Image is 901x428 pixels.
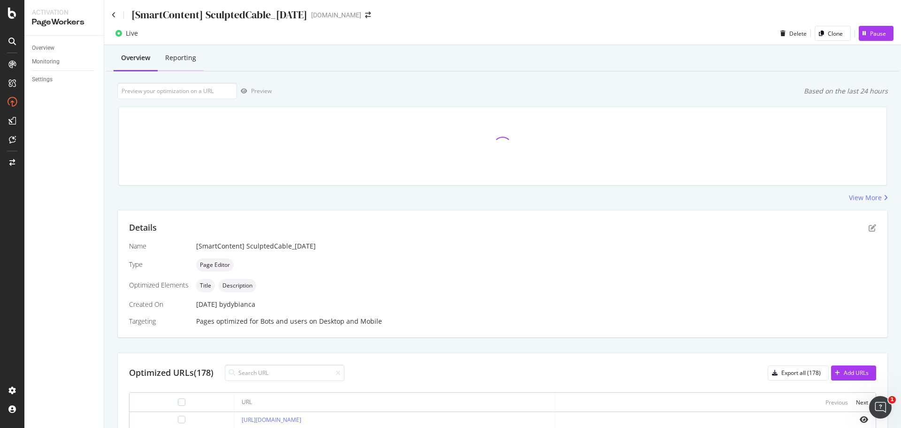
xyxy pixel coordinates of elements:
[849,193,888,202] a: View More
[804,86,888,96] div: Based on the last 24 hours
[828,30,843,38] div: Clone
[251,87,272,95] div: Preview
[869,224,876,232] div: pen-to-square
[242,416,301,424] a: [URL][DOMAIN_NAME]
[815,26,851,41] button: Clone
[222,283,252,288] span: Description
[860,416,868,423] i: eye
[789,30,807,38] div: Delete
[131,8,307,22] div: [SmartContent] SculptedCable_[DATE]
[129,241,189,251] div: Name
[365,12,371,18] div: arrow-right-arrow-left
[825,398,848,406] div: Previous
[225,365,344,381] input: Search URL
[196,317,876,326] div: Pages optimized for on
[260,317,307,326] div: Bots and users
[196,279,215,292] div: neutral label
[768,366,829,381] button: Export all (178)
[32,43,54,53] div: Overview
[311,10,361,20] div: [DOMAIN_NAME]
[32,17,96,28] div: PageWorkers
[32,57,97,67] a: Monitoring
[129,260,189,269] div: Type
[870,30,886,38] div: Pause
[196,258,234,272] div: neutral label
[219,300,255,309] div: by dybianca
[129,300,189,309] div: Created On
[196,241,876,251] div: [SmartContent] SculptedCable_[DATE]
[777,26,807,41] button: Delete
[825,397,848,408] button: Previous
[165,53,196,62] div: Reporting
[129,317,189,326] div: Targeting
[869,396,892,419] iframe: Intercom live chat
[856,397,868,408] button: Next
[112,12,116,18] a: Click to go back
[32,75,53,85] div: Settings
[844,369,869,377] div: Add URLs
[859,26,893,41] button: Pause
[856,398,868,406] div: Next
[117,83,237,99] input: Preview your optimization on a URL
[32,43,97,53] a: Overview
[121,53,150,62] div: Overview
[888,396,896,404] span: 1
[129,222,157,234] div: Details
[242,398,252,406] div: URL
[219,279,256,292] div: neutral label
[126,29,138,38] div: Live
[319,317,382,326] div: Desktop and Mobile
[32,75,97,85] a: Settings
[32,57,60,67] div: Monitoring
[32,8,96,17] div: Activation
[200,283,211,288] span: Title
[781,369,821,377] div: Export all (178)
[196,300,876,309] div: [DATE]
[129,280,189,290] div: Optimized Elements
[831,366,876,381] button: Add URLs
[200,262,230,268] span: Page Editor
[129,367,214,379] div: Optimized URLs (178)
[849,193,882,202] div: View More
[237,84,272,99] button: Preview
